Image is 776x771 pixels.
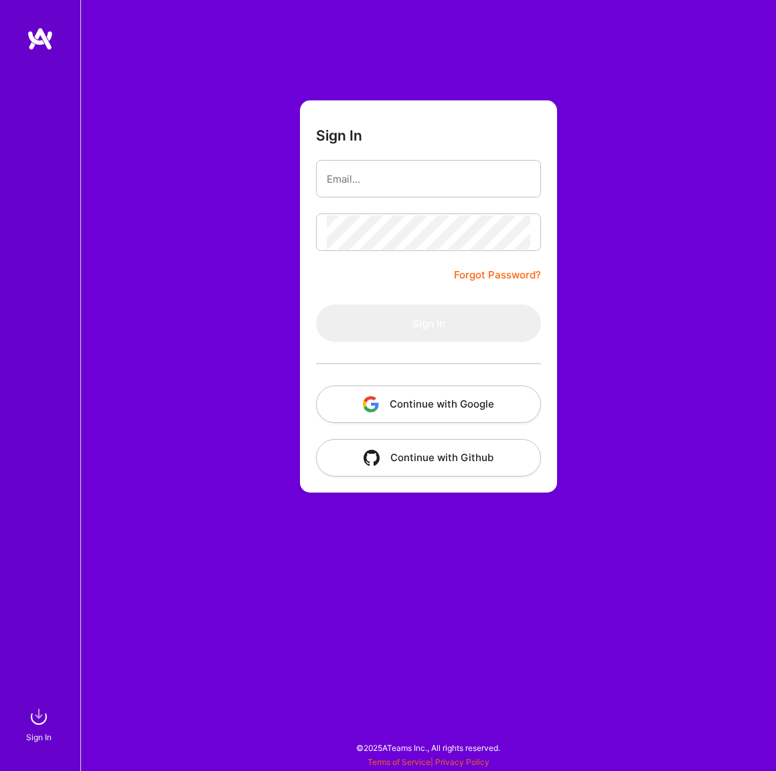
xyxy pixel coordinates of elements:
[363,396,379,412] img: icon
[316,127,362,144] h3: Sign In
[435,757,489,767] a: Privacy Policy
[368,757,431,767] a: Terms of Service
[80,731,776,764] div: © 2025 ATeams Inc., All rights reserved.
[316,305,541,342] button: Sign In
[364,450,380,466] img: icon
[316,439,541,477] button: Continue with Github
[316,385,541,423] button: Continue with Google
[28,703,52,744] a: sign inSign In
[454,267,541,283] a: Forgot Password?
[25,703,52,730] img: sign in
[26,730,52,744] div: Sign In
[27,27,54,51] img: logo
[327,162,530,196] input: Email...
[368,757,489,767] span: |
